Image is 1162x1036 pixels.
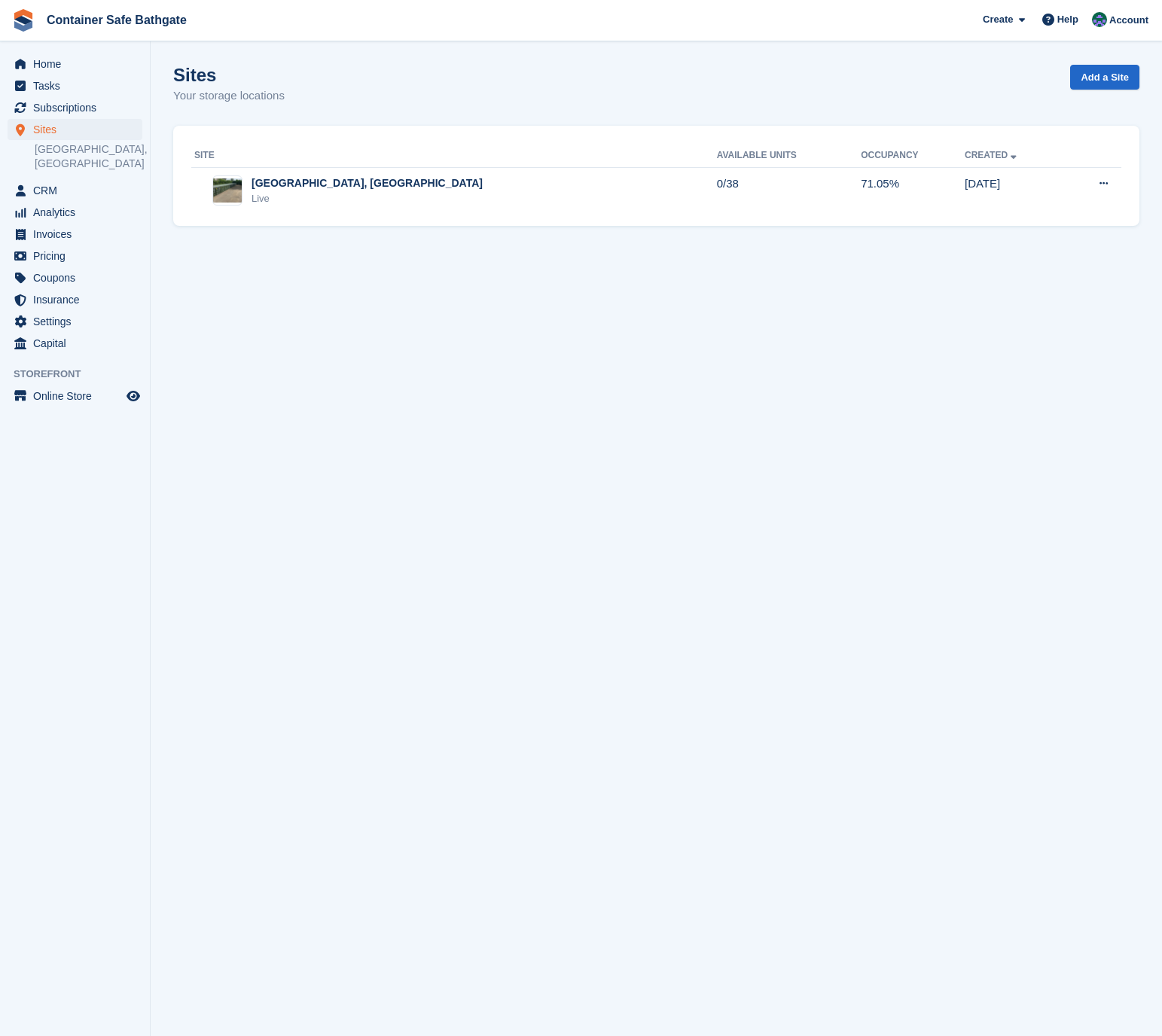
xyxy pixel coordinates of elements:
a: menu [8,385,142,407]
span: Pricing [33,245,124,267]
td: 71.05% [861,167,965,214]
a: menu [8,202,142,223]
td: 0/38 [717,167,861,214]
img: stora-icon-8386f47178a22dfd0bd8f6a31ec36ba5ce8667c1dd55bd0f319d3a0aa187defe.svg [12,9,35,32]
div: Live [252,191,483,206]
a: Add a Site [1070,65,1139,90]
th: Occupancy [861,144,965,168]
a: [GEOGRAPHIC_DATA], [GEOGRAPHIC_DATA] [35,142,142,171]
th: Site [191,144,717,168]
a: menu [8,245,142,267]
span: Invoices [33,224,124,245]
a: menu [8,311,142,332]
span: Create [983,12,1013,27]
span: Analytics [33,202,124,223]
a: menu [8,97,142,118]
div: [GEOGRAPHIC_DATA], [GEOGRAPHIC_DATA] [252,175,483,191]
th: Available Units [717,144,861,168]
span: Storefront [14,367,150,382]
img: Image of Whiteside Industrial Estate, Bathgate site [213,178,242,203]
td: [DATE] [965,167,1064,214]
span: Subscriptions [33,97,124,118]
a: Created [965,150,1020,160]
a: menu [8,289,142,310]
a: menu [8,180,142,201]
a: menu [8,267,142,288]
a: menu [8,224,142,245]
span: Sites [33,119,124,140]
a: menu [8,53,142,75]
span: Home [33,53,124,75]
p: Your storage locations [173,87,285,105]
a: menu [8,119,142,140]
a: Container Safe Bathgate [41,8,193,32]
span: Coupons [33,267,124,288]
span: Account [1109,13,1148,28]
h1: Sites [173,65,285,85]
span: CRM [33,180,124,201]
span: Capital [33,333,124,354]
span: Online Store [33,385,124,407]
span: Tasks [33,75,124,96]
img: Louis DiResta [1092,12,1107,27]
a: menu [8,333,142,354]
a: Preview store [124,387,142,405]
span: Insurance [33,289,124,310]
span: Settings [33,311,124,332]
a: menu [8,75,142,96]
span: Help [1057,12,1078,27]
